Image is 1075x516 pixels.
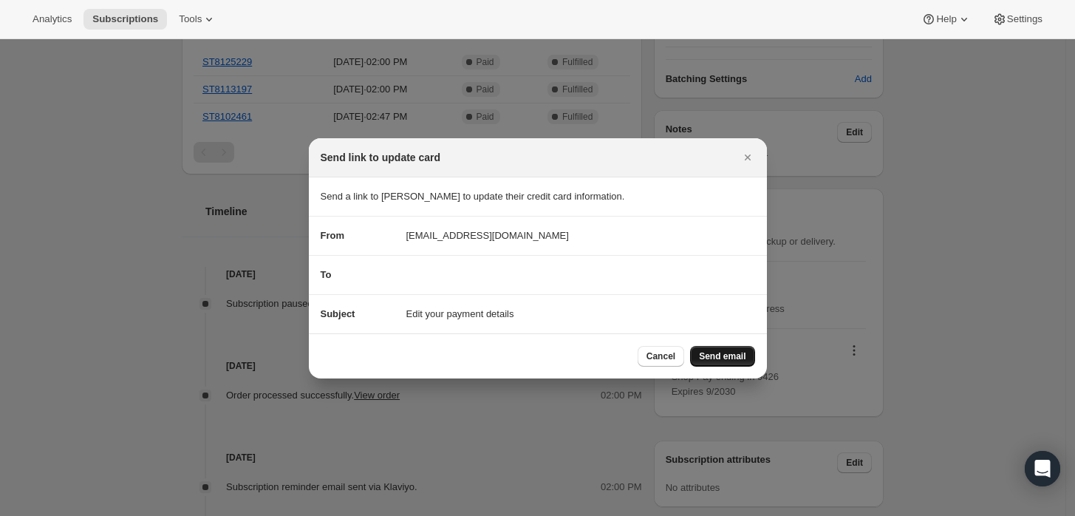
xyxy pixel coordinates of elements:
span: Cancel [646,350,675,362]
button: Send email [690,346,754,367]
span: From [321,230,345,241]
span: Subscriptions [92,13,158,25]
div: Open Intercom Messenger [1025,451,1060,486]
button: Settings [983,9,1051,30]
span: Tools [179,13,202,25]
button: Cancel [638,346,684,367]
span: Settings [1007,13,1042,25]
span: Edit your payment details [406,307,514,322]
h2: Send link to update card [321,150,441,165]
span: Help [936,13,956,25]
p: Send a link to [PERSON_NAME] to update their credit card information. [321,189,755,204]
button: Tools [170,9,225,30]
button: Analytics [24,9,81,30]
button: Close [737,147,758,168]
button: Help [912,9,980,30]
span: Subject [321,308,355,319]
button: Subscriptions [83,9,167,30]
span: [EMAIL_ADDRESS][DOMAIN_NAME] [406,228,569,243]
span: Analytics [33,13,72,25]
span: Send email [699,350,745,362]
span: To [321,269,332,280]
